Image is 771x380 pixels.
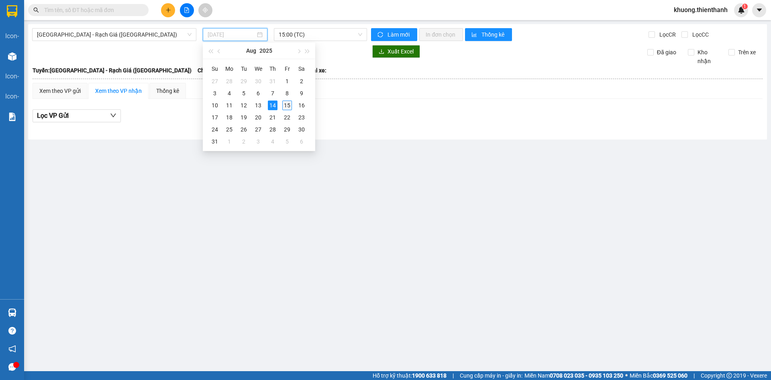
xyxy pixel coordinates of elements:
td: 2025-08-08 [280,87,294,99]
div: 28 [268,125,277,134]
div: 13 [253,101,263,110]
td: 2025-08-04 [222,87,237,99]
img: warehouse-icon [8,52,16,61]
input: Tìm tên, số ĐT hoặc mã đơn [44,6,139,14]
td: 2025-09-05 [280,136,294,148]
div: 12 [239,101,249,110]
div: 16 [297,101,306,110]
td: 2025-07-30 [251,75,265,87]
div: 3 [210,88,220,98]
span: plus [165,7,171,13]
td: 2025-08-31 [208,136,222,148]
td: 2025-08-15 [280,99,294,111]
td: 2025-08-22 [280,111,294,123]
button: aim [198,3,212,17]
td: 2025-08-20 [251,111,265,123]
th: Tu [237,62,251,75]
div: 29 [239,76,249,86]
button: caret-down [752,3,766,17]
div: 30 [297,125,306,134]
img: logo-vxr [7,5,17,17]
td: 2025-08-09 [294,87,309,99]
div: 17 [210,113,220,122]
button: downloadXuất Excel [372,45,420,58]
div: 1 [224,137,234,146]
span: question-circle [8,327,16,335]
div: 25 [224,125,234,134]
td: 2025-08-06 [251,87,265,99]
td: 2025-08-24 [208,123,222,136]
span: notification [8,345,16,353]
div: 5 [239,88,249,98]
td: 2025-08-07 [265,87,280,99]
div: 20 [253,113,263,122]
span: Đã giao [654,48,679,57]
span: copyright [726,373,732,378]
td: 2025-07-29 [237,75,251,87]
td: 2025-08-23 [294,111,309,123]
div: 11 [224,101,234,110]
div: 27 [253,125,263,134]
div: 29 [282,125,292,134]
th: We [251,62,265,75]
img: solution-icon [8,113,16,121]
div: 18 [224,113,234,122]
td: 2025-08-27 [251,123,265,136]
div: 5 [282,137,292,146]
div: 22 [282,113,292,122]
div: 2 [297,76,306,86]
b: Tuyến: [GEOGRAPHIC_DATA] - Rạch Giá ([GEOGRAPHIC_DATA]) [33,67,192,74]
sup: 1 [742,4,748,9]
div: 21 [268,113,277,122]
td: 2025-08-10 [208,99,222,111]
div: 2 [239,137,249,146]
td: 2025-08-30 [294,123,309,136]
span: down [110,112,116,119]
span: Cung cấp máy in - giấy in: [460,371,522,380]
div: Xem theo VP gửi [39,86,81,95]
span: Thống kê [481,30,506,39]
th: Fr [280,62,294,75]
span: Lọc VP Gửi [37,111,69,121]
div: icon- [5,31,19,41]
th: Th [265,62,280,75]
td: 2025-08-25 [222,123,237,136]
span: Làm mới [388,30,411,39]
span: 1 [743,4,746,9]
td: 2025-09-04 [265,136,280,148]
td: 2025-07-28 [222,75,237,87]
button: bar-chartThống kê [465,28,512,41]
div: 19 [239,113,249,122]
div: 28 [224,76,234,86]
span: Hỗ trợ kỹ thuật: [373,371,447,380]
td: 2025-08-12 [237,99,251,111]
button: syncLàm mới [371,28,417,41]
span: Miền Bắc [630,371,687,380]
input: 14/08/2025 [208,30,255,39]
span: Trên xe [735,48,759,57]
div: 6 [253,88,263,98]
span: sync [377,32,384,38]
span: Loại xe: [306,66,326,75]
div: 30 [253,76,263,86]
span: khuong.thienthanh [667,5,734,15]
div: 31 [210,137,220,146]
span: download [379,49,384,55]
span: message [8,363,16,371]
div: 26 [239,125,249,134]
button: 2025 [259,43,272,59]
div: 1 [282,76,292,86]
img: icon-new-feature [738,6,745,14]
td: 2025-08-14 [265,99,280,111]
td: 2025-09-01 [222,136,237,148]
div: 4 [268,137,277,146]
div: 14 [268,101,277,110]
td: 2025-08-26 [237,123,251,136]
td: 2025-08-01 [280,75,294,87]
span: search [33,7,39,13]
div: 7 [268,88,277,98]
td: 2025-08-18 [222,111,237,123]
span: Kho nhận [694,48,722,66]
span: Lọc CR [656,30,677,39]
span: file-add [184,7,190,13]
